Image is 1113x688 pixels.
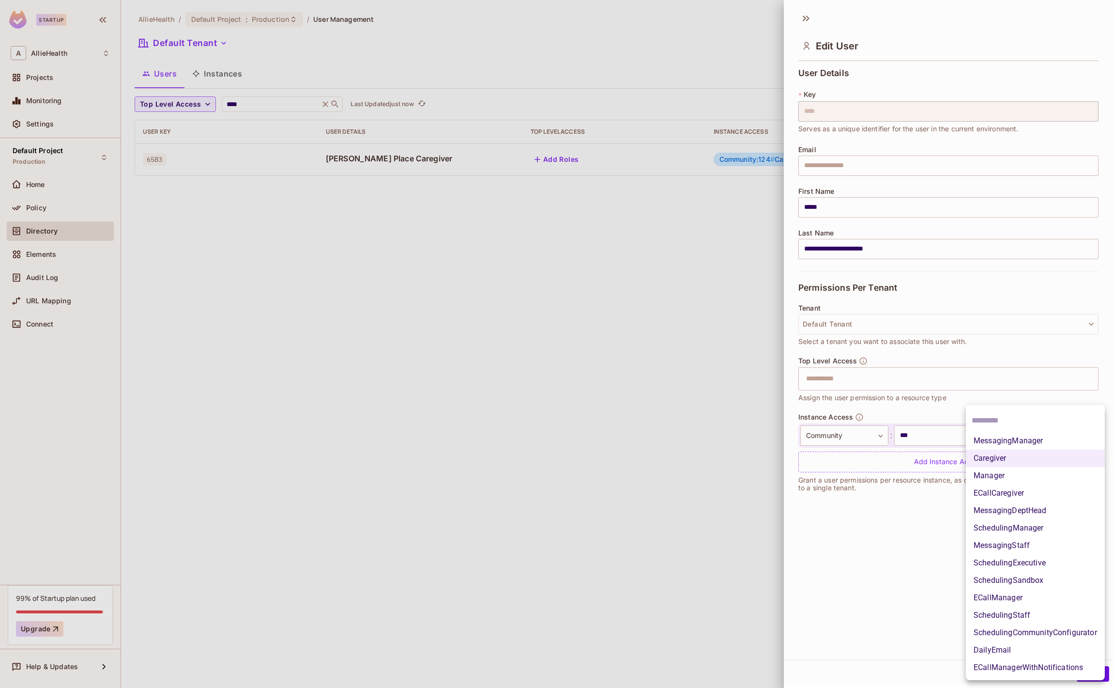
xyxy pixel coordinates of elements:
[966,589,1105,607] li: ECallManager
[966,467,1105,485] li: Manager
[966,450,1105,467] li: Caregiver
[966,519,1105,537] li: SchedulingManager
[966,432,1105,450] li: MessagingManager
[966,572,1105,589] li: SchedulingSandbox
[966,659,1105,676] li: ECallManagerWithNotifications
[966,502,1105,519] li: MessagingDeptHead
[966,485,1105,502] li: ECallCaregiver
[966,554,1105,572] li: SchedulingExecutive
[966,624,1105,641] li: SchedulingCommunityConfigurator
[966,607,1105,624] li: SchedulingStaff
[966,537,1105,554] li: MessagingStaff
[966,641,1105,659] li: DailyEmail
